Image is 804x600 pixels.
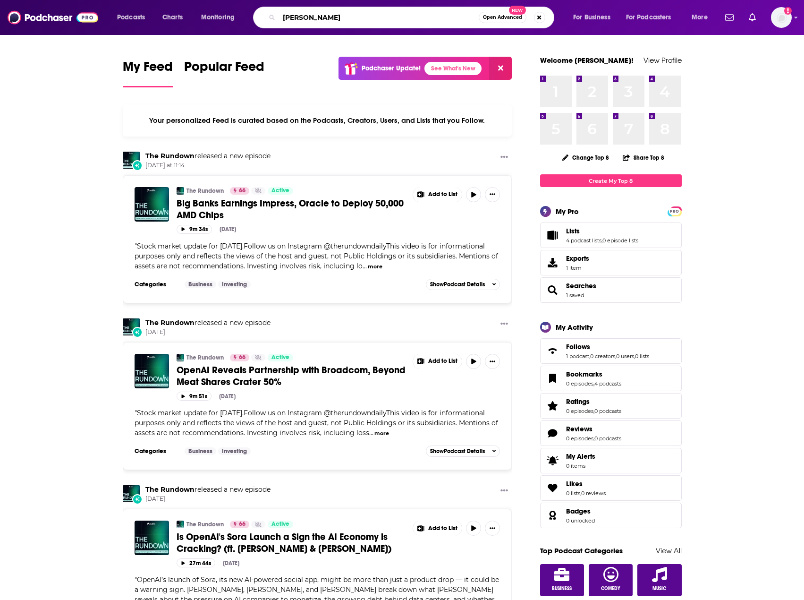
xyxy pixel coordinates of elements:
[8,9,98,26] a: Podchaser - Follow, Share and Rate Podcasts
[268,187,293,195] a: Active
[218,447,251,455] a: Investing
[424,62,482,75] a: See What's New
[195,10,247,25] button: open menu
[239,353,245,362] span: 66
[162,11,183,24] span: Charts
[540,56,634,65] a: Welcome [PERSON_NAME]!
[566,463,595,469] span: 0 items
[485,354,500,369] button: Show More Button
[177,197,406,221] a: Big Banks Earnings Impress, Oracle to Deploy 50,000 AMD Chips
[566,282,596,290] a: Searches
[721,9,737,26] a: Show notifications dropdown
[589,353,590,360] span: ,
[428,525,457,532] span: Add to List
[123,59,173,80] span: My Feed
[271,520,289,529] span: Active
[184,59,264,80] span: Popular Feed
[223,560,239,566] div: [DATE]
[483,15,522,20] span: Open Advanced
[566,265,589,271] span: 1 item
[201,11,235,24] span: Monitoring
[145,162,271,170] span: [DATE] at 11:14
[230,187,249,195] a: 66
[413,187,462,202] button: Show More Button
[123,318,140,335] img: The Rundown
[177,364,406,388] a: OpenAI Reveals Partnership with Broadcom, Beyond Meat Shares Crater 50%
[177,392,212,401] button: 9m 51s
[230,354,249,361] a: 66
[543,399,562,412] a: Ratings
[784,7,792,15] svg: Add a profile image
[615,353,616,360] span: ,
[135,187,169,222] img: Big Banks Earnings Impress, Oracle to Deploy 50,000 AMD Chips
[135,354,169,388] img: OpenAI Reveals Partnership with Broadcom, Beyond Meat Shares Crater 50%
[479,12,526,23] button: Open AdvancedNew
[135,242,498,270] span: Stock market update for [DATE].Follow us on Instagram ⁠⁠⁠⁠⁠⁠⁠⁠⁠⁠⁠⁠⁠@therundowndaily⁠⁠⁠⁠⁠⁠⁠⁠⁠⁠⁠⁠⁠T...
[635,353,649,360] a: 0 lists
[543,229,562,242] a: Lists
[271,353,289,362] span: Active
[540,564,584,596] a: Business
[177,187,184,195] img: The Rundown
[132,494,143,505] div: New Episode
[369,429,373,437] span: ...
[540,277,682,303] span: Searches
[145,495,271,503] span: [DATE]
[602,237,638,244] a: 0 episode lists
[601,237,602,244] span: ,
[177,521,184,528] img: The Rundown
[566,507,591,515] span: Badges
[566,480,606,488] a: Likes
[497,318,512,330] button: Show More Button
[135,409,498,437] span: Stock market update for [DATE].Follow us on Instagram ⁠⁠⁠⁠⁠⁠⁠⁠⁠⁠⁠⁠@therundowndaily⁠⁠⁠⁠⁠⁠⁠⁠⁠⁠⁠⁠Thi...
[135,409,498,437] span: "
[218,281,251,288] a: Investing
[771,7,792,28] img: User Profile
[430,448,485,454] span: Show Podcast Details
[262,7,563,28] div: Search podcasts, credits, & more...
[123,152,140,169] img: The Rundown
[581,490,606,497] a: 0 reviews
[637,564,682,596] a: Music
[634,353,635,360] span: ,
[556,323,593,332] div: My Activity
[279,10,479,25] input: Search podcasts, credits, & more...
[543,372,562,385] a: Bookmarks
[540,546,623,555] a: Top Podcast Categories
[135,521,169,555] a: Is OpenAI's Sora Launch a Sign the AI Economy is Cracking? (ft. Kyla Scanlon & Alex Heath)
[593,380,594,387] span: ,
[135,447,177,455] h3: Categories
[156,10,188,25] a: Charts
[593,408,594,414] span: ,
[271,186,289,196] span: Active
[145,485,195,494] a: The Rundown
[543,481,562,495] a: Likes
[566,343,649,351] a: Follows
[485,187,500,202] button: Show More Button
[616,353,634,360] a: 0 users
[566,397,621,406] a: Ratings
[186,187,224,195] a: The Rundown
[566,452,595,461] span: My Alerts
[540,223,682,248] span: Lists
[485,521,500,536] button: Show More Button
[594,380,621,387] a: 4 podcasts
[593,435,594,442] span: ,
[566,370,621,378] a: Bookmarks
[362,64,421,72] p: Podchaser Update!
[590,353,615,360] a: 0 creators
[186,521,224,528] a: The Rundown
[566,480,583,488] span: Likes
[589,564,633,596] a: Comedy
[145,485,271,494] h3: released a new episode
[497,485,512,497] button: Show More Button
[509,6,526,15] span: New
[145,328,271,336] span: [DATE]
[566,380,593,387] a: 0 episodes
[566,237,601,244] a: 4 podcast lists
[540,448,682,473] a: My Alerts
